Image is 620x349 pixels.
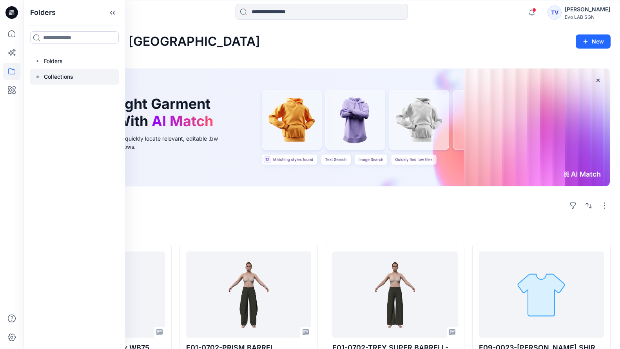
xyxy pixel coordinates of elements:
a: F09-0023-JEANIE SHIRT DRESS no belt [479,251,604,338]
a: F01-0702-TREY SUPER BARRELL-DARK LODEN-262 [332,251,458,338]
h4: Styles [33,228,611,237]
button: New [576,34,611,49]
h1: Find the Right Garment Instantly With [53,96,217,129]
div: Evo LAB SGN [565,14,610,20]
div: [PERSON_NAME] [565,5,610,14]
div: TV [547,5,562,20]
div: Use text or image search to quickly locate relevant, editable .bw files for faster design workflows. [53,134,229,151]
h2: Welcome back, [GEOGRAPHIC_DATA] [33,34,260,49]
span: AI Match [152,112,213,130]
a: F01-0702-PRISM BARREL [186,251,312,338]
p: Collections [44,72,73,81]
